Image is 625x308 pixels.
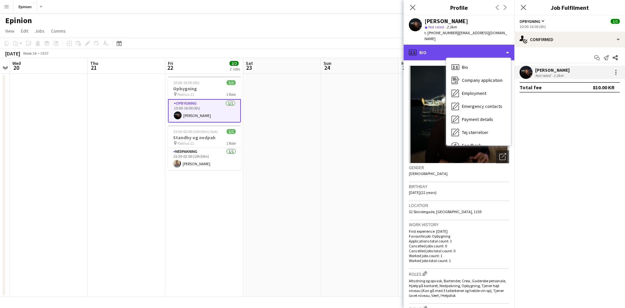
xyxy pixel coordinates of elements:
span: Pakhus 11 [177,92,194,97]
h3: Profile [404,3,514,12]
span: Fri [168,60,173,66]
span: 10:00-16:00 (6h) [173,80,200,85]
span: Sat [246,60,253,66]
app-job-card: 10:00-16:00 (6h)1/1Opbygning Pakhus 111 RoleOpbygning1/110:00-16:00 (6h)[PERSON_NAME] [168,76,241,123]
span: 1/1 [227,80,236,85]
span: Jobs [35,28,45,34]
div: Tøj størrelser [446,126,511,139]
span: 23 [245,64,253,71]
h3: Job Fulfilment [514,3,625,12]
span: Edit [21,28,28,34]
span: Sun [324,60,331,66]
p: Favourite job: Opbygning [409,234,509,239]
span: Pakhus 11 [177,141,194,146]
span: 15:30-02:00 (10h30m) (Sat) [173,129,218,134]
p: Cancelled jobs count: 0 [409,243,509,248]
div: Company application [446,74,511,87]
span: 2/2 [229,61,239,66]
span: View [5,28,14,34]
span: Opbygning [520,19,540,24]
app-card-role: Opbygning1/110:00-16:00 (6h)[PERSON_NAME] [168,99,241,123]
button: Epinion [13,0,37,13]
div: Payment details [446,113,511,126]
span: Thu [90,60,98,66]
h3: Birthday [409,183,509,189]
span: Employment [462,90,486,96]
a: Comms [49,27,68,35]
span: Week 34 [21,51,38,56]
p: Worked jobs total count: 1 [409,258,509,263]
span: 1 Role [226,141,236,146]
span: [DEMOGRAPHIC_DATA] [409,171,448,176]
div: Bio [446,61,511,74]
span: 2.3km [445,24,458,29]
span: 1/1 [611,19,620,24]
div: Total fee [520,84,542,91]
span: Payment details [462,116,493,122]
div: 2 Jobs [230,66,240,71]
span: 20 [11,64,21,71]
div: Confirmed [514,32,625,47]
h3: Gender [409,165,509,170]
span: Company application [462,77,503,83]
h3: Work history [409,222,509,227]
span: Tøj størrelser [462,129,488,135]
span: Afrydning og opvask, Bartender, Crew, Gaderobe personale, Hjælp på kontoret, Nedpakning, Opbygnin... [409,278,506,298]
h3: Opbygning [168,86,241,92]
p: Cancelled jobs total count: 0 [409,248,509,253]
span: Wed [12,60,21,66]
span: 21 [89,64,98,71]
span: t. [PHONE_NUMBER] [424,30,458,35]
span: 22 [167,64,173,71]
span: 25 [400,64,410,71]
a: Jobs [32,27,47,35]
h1: Epinion [5,16,32,25]
h3: Standby og nedpak [168,135,241,140]
span: Feedback [462,142,481,148]
app-job-card: 15:30-02:00 (10h30m) (Sat)1/1Standby og nedpak Pakhus 111 RoleNedpakning1/115:30-02:00 (10h30m)[P... [168,125,241,170]
div: 2.3km [552,73,565,78]
div: Feedback [446,139,511,152]
p: Applications total count: 1 [409,239,509,243]
span: 1 Role [226,92,236,97]
span: Mon [401,60,410,66]
p: Worked jobs count: 1 [409,253,509,258]
div: Open photos pop-in [496,150,509,163]
span: 24 [323,64,331,71]
div: CEST [40,51,49,56]
span: Not rated [428,24,444,29]
div: 810.00 KR [593,84,615,91]
div: [PERSON_NAME] [535,67,570,73]
span: Emergency contacts [462,103,502,109]
h3: Location [409,202,509,208]
div: [DATE] [5,50,20,57]
img: Crew avatar or photo [409,66,509,163]
p: First experience: [DATE] [409,229,509,234]
span: Comms [51,28,66,34]
div: Bio [404,45,514,60]
a: Edit [18,27,31,35]
span: Bio [462,64,468,70]
h3: Roles [409,270,509,277]
app-card-role: Nedpakning1/115:30-02:00 (10h30m)[PERSON_NAME] [168,148,241,170]
div: Emergency contacts [446,100,511,113]
span: 1/1 [227,129,236,134]
span: [DATE] (22 years) [409,190,437,195]
span: | [EMAIL_ADDRESS][DOMAIN_NAME] [424,30,507,41]
div: [PERSON_NAME] [424,18,468,24]
span: 32 Skindergade, [GEOGRAPHIC_DATA], 1159 [409,209,481,214]
button: Opbygning [520,19,546,24]
div: 10:00-16:00 (6h) [520,24,620,29]
a: View [3,27,17,35]
div: Not rated [535,73,552,78]
div: Employment [446,87,511,100]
